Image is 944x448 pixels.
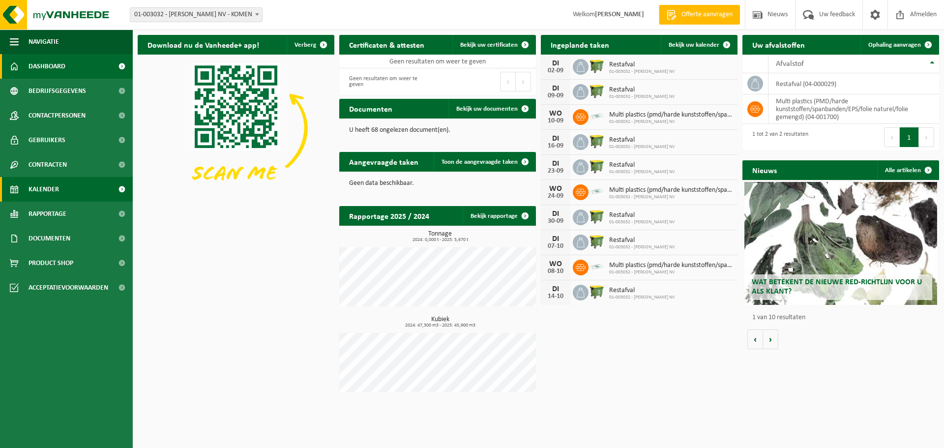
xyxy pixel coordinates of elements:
[295,42,316,48] span: Verberg
[589,108,605,124] img: LP-SK-00500-LPE-16
[609,237,675,244] span: Restafval
[339,152,428,171] h2: Aangevraagde taken
[589,133,605,149] img: WB-1100-HPE-GN-50
[287,35,333,55] button: Verberg
[546,293,565,300] div: 14-10
[776,60,804,68] span: Afvalstof
[609,262,733,269] span: Multi plastics (pmd/harde kunststoffen/spanbanden/eps/folie naturel/folie gemeng...
[546,260,565,268] div: WO
[546,118,565,124] div: 10-09
[546,210,565,218] div: DI
[763,329,778,349] button: Volgende
[546,168,565,175] div: 23-09
[661,35,737,55] a: Bekijk uw kalender
[589,83,605,99] img: WB-1100-HPE-GN-50
[463,206,535,226] a: Bekijk rapportage
[589,258,605,275] img: LP-SK-00500-LPE-16
[546,193,565,200] div: 24-09
[339,55,536,68] td: Geen resultaten om weer te geven
[349,180,526,187] p: Geen data beschikbaar.
[589,183,605,200] img: LP-SK-00500-LPE-16
[448,99,535,119] a: Bekijk uw documenten
[29,30,59,54] span: Navigatie
[130,8,262,22] span: 01-003032 - ROUSSEAU LUC NV - KOMEN
[130,7,263,22] span: 01-003032 - ROUSSEAU LUC NV - KOMEN
[609,219,675,225] span: 01-003032 - [PERSON_NAME] NV
[609,244,675,250] span: 01-003032 - [PERSON_NAME] NV
[747,126,808,148] div: 1 tot 2 van 2 resultaten
[742,160,787,179] h2: Nieuws
[609,136,675,144] span: Restafval
[768,94,939,124] td: multi plastics (PMD/harde kunststoffen/spanbanden/EPS/folie naturel/folie gemengd) (04-001700)
[546,85,565,92] div: DI
[29,54,65,79] span: Dashboard
[339,35,434,54] h2: Certificaten & attesten
[344,71,433,92] div: Geen resultaten om weer te geven
[29,152,67,177] span: Contracten
[868,42,921,48] span: Ophaling aanvragen
[609,61,675,69] span: Restafval
[29,202,66,226] span: Rapportage
[516,72,531,91] button: Next
[546,60,565,67] div: DI
[609,287,675,295] span: Restafval
[339,206,439,225] h2: Rapportage 2025 / 2024
[29,103,86,128] span: Contactpersonen
[679,10,735,20] span: Offerte aanvragen
[29,275,108,300] span: Acceptatievoorwaarden
[138,35,269,54] h2: Download nu de Vanheede+ app!
[589,158,605,175] img: WB-1100-HPE-GN-50
[138,55,334,202] img: Download de VHEPlus App
[546,285,565,293] div: DI
[659,5,740,25] a: Offerte aanvragen
[546,160,565,168] div: DI
[29,251,73,275] span: Product Shop
[609,161,675,169] span: Restafval
[546,143,565,149] div: 16-09
[860,35,938,55] a: Ophaling aanvragen
[546,67,565,74] div: 02-09
[589,233,605,250] img: WB-1100-HPE-GN-50
[609,295,675,300] span: 01-003032 - [PERSON_NAME] NV
[546,235,565,243] div: DI
[344,238,536,242] span: 2024: 0,000 t - 2025: 5,670 t
[589,208,605,225] img: WB-1100-HPE-GN-50
[752,278,922,296] span: Wat betekent de nieuwe RED-richtlijn voor u als klant?
[344,231,536,242] h3: Tonnage
[541,35,619,54] h2: Ingeplande taken
[609,69,675,75] span: 01-003032 - [PERSON_NAME] NV
[29,177,59,202] span: Kalender
[669,42,719,48] span: Bekijk uw kalender
[452,35,535,55] a: Bekijk uw certificaten
[589,58,605,74] img: WB-1100-HPE-GN-50
[546,243,565,250] div: 07-10
[546,218,565,225] div: 30-09
[29,128,65,152] span: Gebruikers
[546,110,565,118] div: WO
[609,94,675,100] span: 01-003032 - [PERSON_NAME] NV
[768,73,939,94] td: restafval (04-000029)
[589,283,605,300] img: WB-1100-HPE-GN-50
[456,106,518,112] span: Bekijk uw documenten
[546,268,565,275] div: 08-10
[546,92,565,99] div: 09-09
[344,323,536,328] span: 2024: 47,300 m3 - 2025: 45,900 m3
[609,186,733,194] span: Multi plastics (pmd/harde kunststoffen/spanbanden/eps/folie naturel/folie gemeng...
[609,194,733,200] span: 01-003032 - [PERSON_NAME] NV
[609,211,675,219] span: Restafval
[609,111,733,119] span: Multi plastics (pmd/harde kunststoffen/spanbanden/eps/folie naturel/folie gemeng...
[29,79,86,103] span: Bedrijfsgegevens
[609,144,675,150] span: 01-003032 - [PERSON_NAME] NV
[609,86,675,94] span: Restafval
[442,159,518,165] span: Toon de aangevraagde taken
[877,160,938,180] a: Alle artikelen
[884,127,900,147] button: Previous
[339,99,402,118] h2: Documenten
[919,127,934,147] button: Next
[747,329,763,349] button: Vorige
[500,72,516,91] button: Previous
[349,127,526,134] p: U heeft 68 ongelezen document(en).
[609,119,733,125] span: 01-003032 - [PERSON_NAME] NV
[595,11,644,18] strong: [PERSON_NAME]
[609,169,675,175] span: 01-003032 - [PERSON_NAME] NV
